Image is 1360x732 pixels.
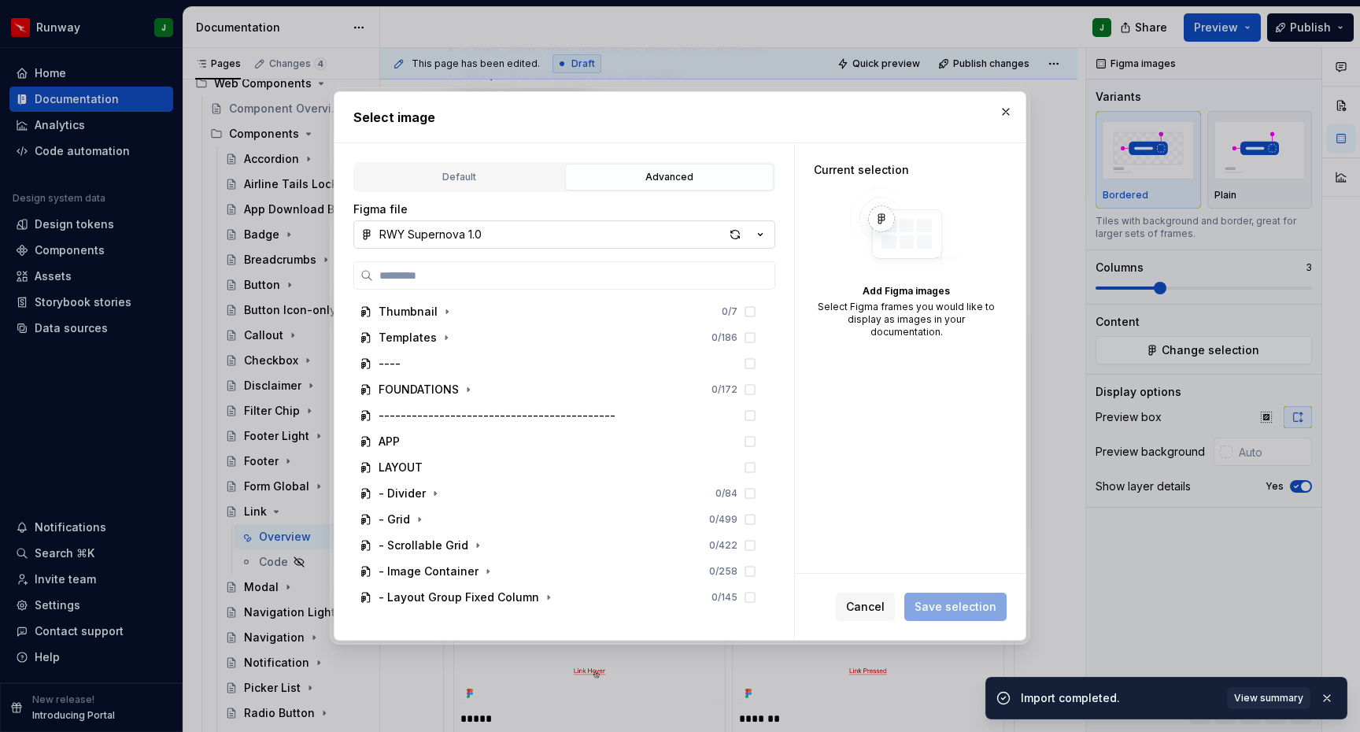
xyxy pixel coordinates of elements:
[814,301,999,338] div: Select Figma frames you would like to display as images in your documentation.
[709,565,737,578] div: 0 / 258
[379,590,539,605] div: - Layout Group Fixed Column
[379,408,615,423] div: -------------------------------------------
[814,285,999,298] div: Add Figma images
[379,434,400,449] div: APP
[1021,690,1218,706] div: Import completed.
[711,591,737,604] div: 0 / 145
[711,331,737,344] div: 0 / 186
[379,512,410,527] div: - Grid
[353,201,408,217] label: Figma file
[709,539,737,552] div: 0 / 422
[722,305,737,318] div: 0 / 7
[379,356,401,372] div: ----
[379,564,479,579] div: - Image Container
[379,382,459,397] div: FOUNDATIONS
[715,487,737,500] div: 0 / 84
[353,108,1007,127] h2: Select image
[353,220,775,249] button: RWY Supernova 1.0
[379,304,438,320] div: Thumbnail
[836,593,895,621] button: Cancel
[379,227,482,242] div: RWY Supernova 1.0
[379,486,426,501] div: - Divider
[846,599,885,615] span: Cancel
[379,330,437,346] div: Templates
[711,383,737,396] div: 0 / 172
[379,538,468,553] div: - Scrollable Grid
[709,513,737,526] div: 0 / 499
[571,169,768,185] div: Advanced
[379,460,423,475] div: LAYOUT
[814,162,999,178] div: Current selection
[1227,687,1310,709] button: View summary
[360,169,558,185] div: Default
[1234,692,1303,704] span: View summary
